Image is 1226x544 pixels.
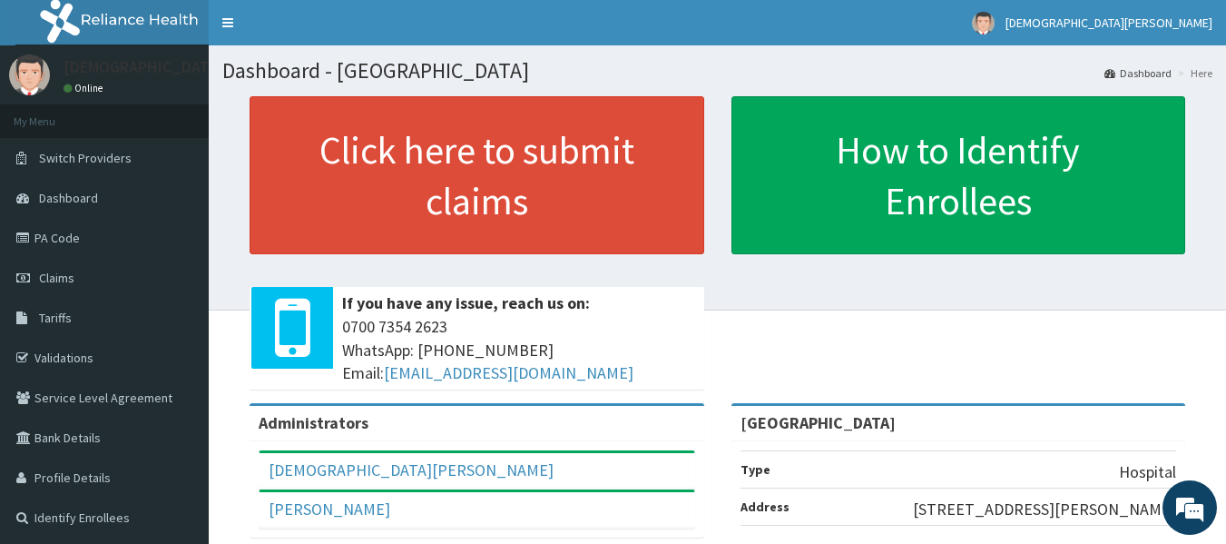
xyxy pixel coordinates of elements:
span: Claims [39,270,74,286]
a: Dashboard [1104,65,1172,81]
p: Hospital [1119,460,1176,484]
p: [DEMOGRAPHIC_DATA][PERSON_NAME] [64,59,343,75]
a: [PERSON_NAME] [269,499,390,519]
span: 0700 7354 2623 WhatsApp: [PHONE_NUMBER] Email: [342,315,695,385]
span: Switch Providers [39,150,132,166]
p: [STREET_ADDRESS][PERSON_NAME] [913,498,1176,521]
span: [DEMOGRAPHIC_DATA][PERSON_NAME] [1005,15,1212,31]
span: Tariffs [39,310,72,326]
strong: [GEOGRAPHIC_DATA] [741,412,896,433]
h1: Dashboard - [GEOGRAPHIC_DATA] [222,59,1212,83]
a: Click here to submit claims [250,96,704,254]
a: [EMAIL_ADDRESS][DOMAIN_NAME] [384,362,633,383]
img: User Image [972,12,995,35]
b: Address [741,499,790,515]
span: Dashboard [39,190,98,206]
b: If you have any issue, reach us on: [342,292,590,313]
img: User Image [9,54,50,95]
b: Type [741,461,770,478]
a: How to Identify Enrollees [731,96,1186,254]
li: Here [1173,65,1212,81]
b: Administrators [259,412,368,433]
a: Online [64,82,107,94]
a: [DEMOGRAPHIC_DATA][PERSON_NAME] [269,460,554,480]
